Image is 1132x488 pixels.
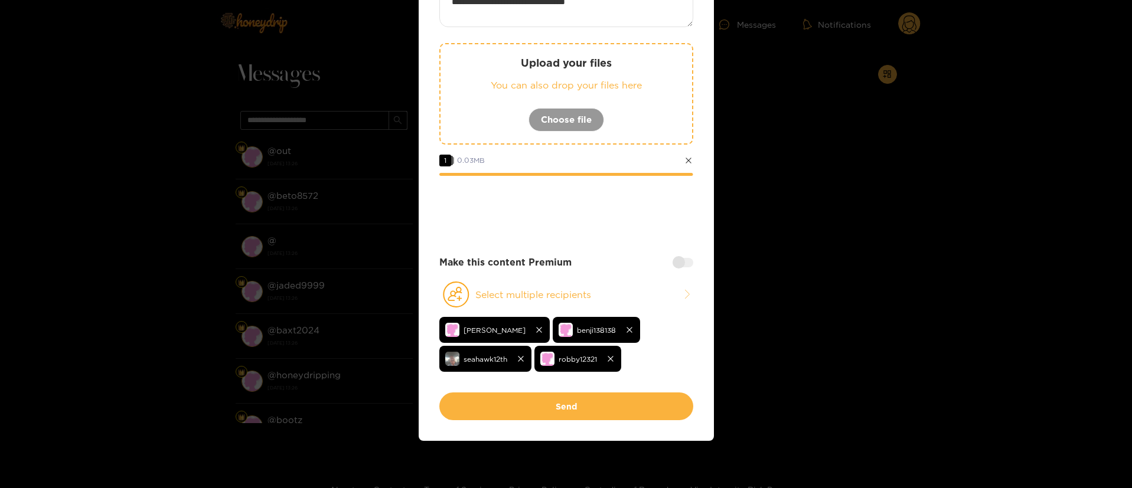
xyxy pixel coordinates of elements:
button: Select multiple recipients [439,281,693,308]
strong: Make this content Premium [439,256,572,269]
img: 8a4e8-img_3262.jpeg [445,352,459,366]
span: seahawk12th [464,352,507,366]
img: no-avatar.png [559,323,573,337]
p: You can also drop your files here [464,78,668,92]
span: 1 [439,155,451,166]
span: robby12321 [559,352,597,366]
span: 0.03 MB [457,156,485,164]
img: no-avatar.png [540,352,554,366]
button: Choose file [529,108,604,132]
img: no-avatar.png [445,323,459,337]
span: benji138138 [577,323,616,337]
button: Send [439,392,693,420]
span: [PERSON_NAME] [464,323,526,337]
p: Upload your files [464,56,668,70]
